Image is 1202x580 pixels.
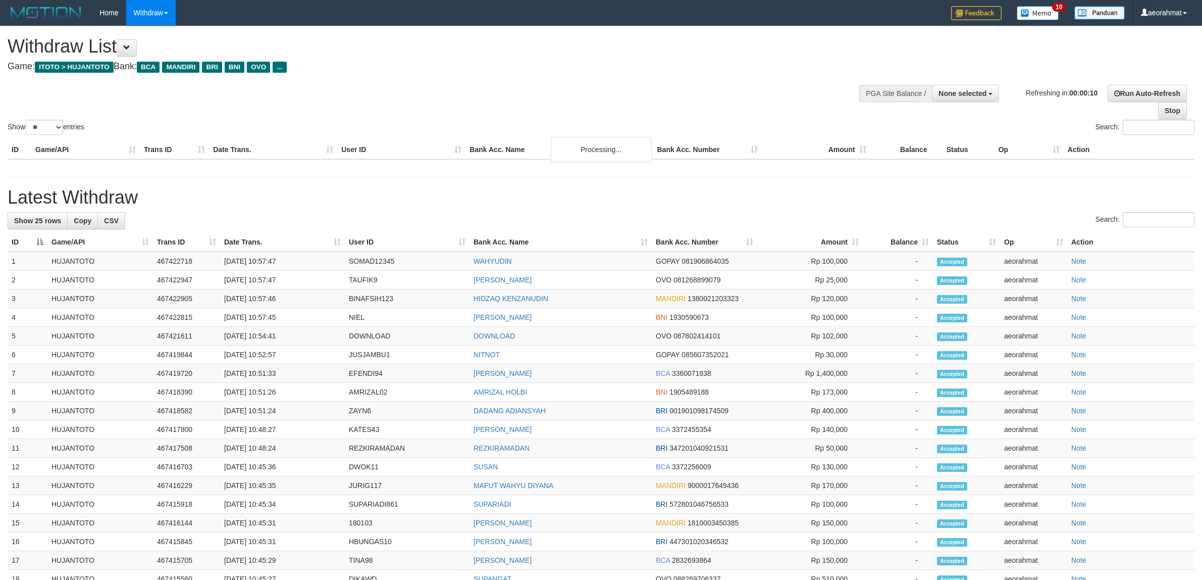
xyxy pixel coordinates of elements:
[345,495,469,514] td: SUPARIADI861
[8,476,47,495] td: 13
[937,332,967,341] span: Accepted
[8,5,84,20] img: MOTION_logo.png
[937,482,967,491] span: Accepted
[1000,514,1067,533] td: aeorahmat
[345,252,469,271] td: SOMAD12345
[863,252,933,271] td: -
[8,308,47,327] td: 4
[1071,463,1086,471] a: Note
[474,500,511,508] a: SUPARIADI
[863,476,933,495] td: -
[937,519,967,528] span: Accepted
[220,233,345,252] th: Date Trans.: activate to sort column ascending
[1064,140,1194,159] th: Action
[1000,271,1067,289] td: aeorahmat
[757,514,863,533] td: Rp 150,000
[682,351,728,359] span: Copy 085607352021 to clipboard
[757,402,863,420] td: Rp 400,000
[1017,6,1059,20] img: Button%20Memo.svg
[669,500,728,508] span: Copy 572801046756533 to clipboard
[345,383,469,402] td: AMRIZAL02
[474,407,546,415] a: DADANG ADIANSYAH
[474,481,553,490] a: MAFUT WAHYU DIYANA
[345,402,469,420] td: ZAYN6
[757,533,863,551] td: Rp 100,000
[1095,212,1194,227] label: Search:
[345,346,469,364] td: JUSJAMBU1
[863,346,933,364] td: -
[74,217,91,225] span: Copy
[863,233,933,252] th: Balance: activate to sort column ascending
[656,332,671,340] span: OVO
[345,308,469,327] td: NIEL
[8,327,47,346] td: 5
[1071,407,1086,415] a: Note
[47,533,153,551] td: HUJANTOTO
[1000,402,1067,420] td: aeorahmat
[35,62,114,73] span: ITOTO > HUJANTOTO
[8,364,47,383] td: 7
[47,308,153,327] td: HUJANTOTO
[8,252,47,271] td: 1
[937,370,967,378] span: Accepted
[656,351,680,359] span: GOPAY
[656,388,667,396] span: BNI
[653,140,761,159] th: Bank Acc. Number
[943,140,995,159] th: Status
[140,140,209,159] th: Trans ID
[1071,481,1086,490] a: Note
[937,389,967,397] span: Accepted
[47,271,153,289] td: HUJANTOTO
[104,217,119,225] span: CSV
[1071,500,1086,508] a: Note
[153,252,220,271] td: 467422718
[8,551,47,570] td: 17
[220,533,345,551] td: [DATE] 10:45:31
[220,551,345,570] td: [DATE] 10:45:29
[153,420,220,439] td: 467417800
[474,388,527,396] a: AMRIZAL HOLBI
[688,481,739,490] span: Copy 9000017649436 to clipboard
[153,271,220,289] td: 467422947
[762,140,870,159] th: Amount
[1000,495,1067,514] td: aeorahmat
[345,514,469,533] td: 180103
[1071,519,1086,527] a: Note
[938,89,986,98] span: None selected
[672,556,711,564] span: Copy 2832693864 to clipboard
[8,271,47,289] td: 2
[933,233,1000,252] th: Status: activate to sort column ascending
[863,551,933,570] td: -
[153,495,220,514] td: 467415918
[863,271,933,289] td: -
[937,501,967,509] span: Accepted
[757,458,863,476] td: Rp 130,000
[153,439,220,458] td: 467417508
[757,271,863,289] td: Rp 25,000
[859,85,932,102] div: PGA Site Balance /
[656,369,670,377] span: BCA
[656,444,667,452] span: BRI
[937,538,967,547] span: Accepted
[1000,289,1067,308] td: aeorahmat
[220,495,345,514] td: [DATE] 10:45:34
[757,420,863,439] td: Rp 140,000
[474,369,532,377] a: [PERSON_NAME]
[474,538,532,546] a: [PERSON_NAME]
[345,420,469,439] td: KATES43
[137,62,160,73] span: BCA
[1071,425,1086,433] a: Note
[757,551,863,570] td: Rp 150,000
[656,407,667,415] span: BRI
[757,308,863,327] td: Rp 100,000
[8,36,791,57] h1: Withdraw List
[337,140,465,159] th: User ID
[47,233,153,252] th: Game/API: activate to sort column ascending
[937,445,967,453] span: Accepted
[757,383,863,402] td: Rp 173,000
[474,519,532,527] a: [PERSON_NAME]
[47,439,153,458] td: HUJANTOTO
[1071,295,1086,303] a: Note
[1071,257,1086,265] a: Note
[8,458,47,476] td: 12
